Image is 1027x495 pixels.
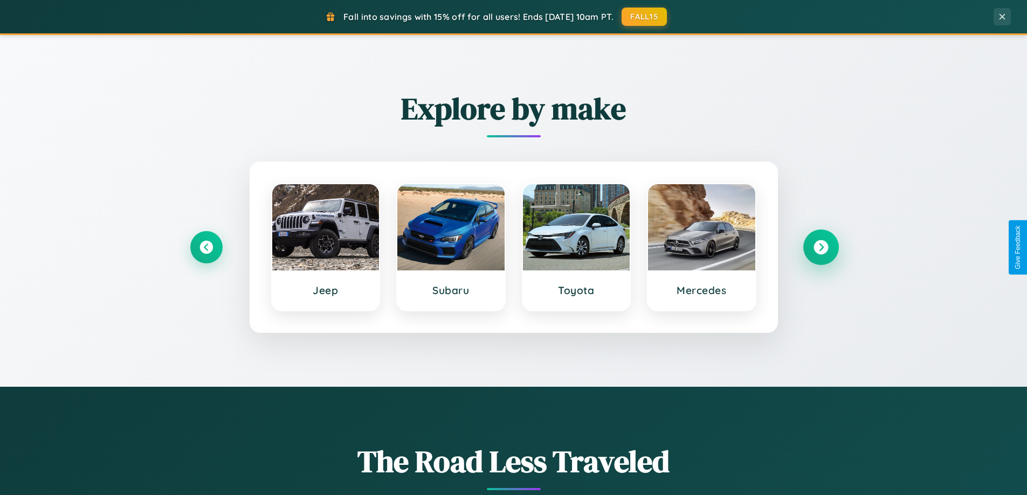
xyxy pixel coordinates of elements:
[343,11,614,22] span: Fall into savings with 15% off for all users! Ends [DATE] 10am PT.
[190,88,837,129] h2: Explore by make
[283,284,369,297] h3: Jeep
[1014,226,1022,269] div: Give Feedback
[190,441,837,482] h1: The Road Less Traveled
[622,8,667,26] button: FALL15
[534,284,619,297] h3: Toyota
[408,284,494,297] h3: Subaru
[659,284,745,297] h3: Mercedes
